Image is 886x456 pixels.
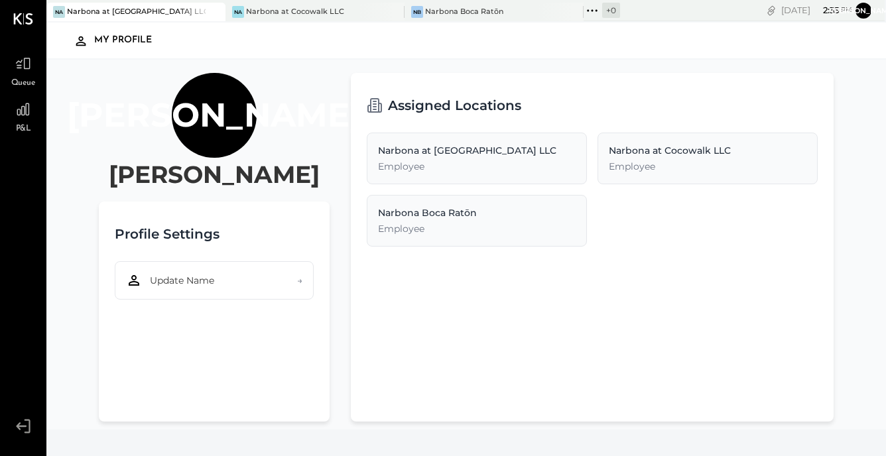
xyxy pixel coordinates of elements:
[94,30,165,51] div: My Profile
[765,3,778,17] div: copy link
[1,51,46,89] a: Queue
[1,97,46,135] a: P&L
[16,123,31,135] span: P&L
[53,6,65,18] div: Na
[378,206,576,219] div: Narbona Boca Ratōn
[378,222,576,235] div: Employee
[411,6,423,18] div: NB
[781,4,852,17] div: [DATE]
[150,274,214,287] span: Update Name
[67,95,362,136] h1: [PERSON_NAME]
[115,261,314,300] button: Update Name→
[297,274,302,287] span: →
[115,217,220,251] h2: Profile Settings
[388,89,521,122] h2: Assigned Locations
[378,144,576,157] div: Narbona at [GEOGRAPHIC_DATA] LLC
[11,78,36,89] span: Queue
[109,158,320,191] h2: [PERSON_NAME]
[855,3,871,19] button: [PERSON_NAME]
[232,6,244,18] div: Na
[812,4,839,17] span: 2 : 35
[378,160,576,173] div: Employee
[609,160,806,173] div: Employee
[425,7,503,17] div: Narbona Boca Ratōn
[67,7,206,17] div: Narbona at [GEOGRAPHIC_DATA] LLC
[609,144,806,157] div: Narbona at Cocowalk LLC
[602,3,620,18] div: + 0
[246,7,344,17] div: Narbona at Cocowalk LLC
